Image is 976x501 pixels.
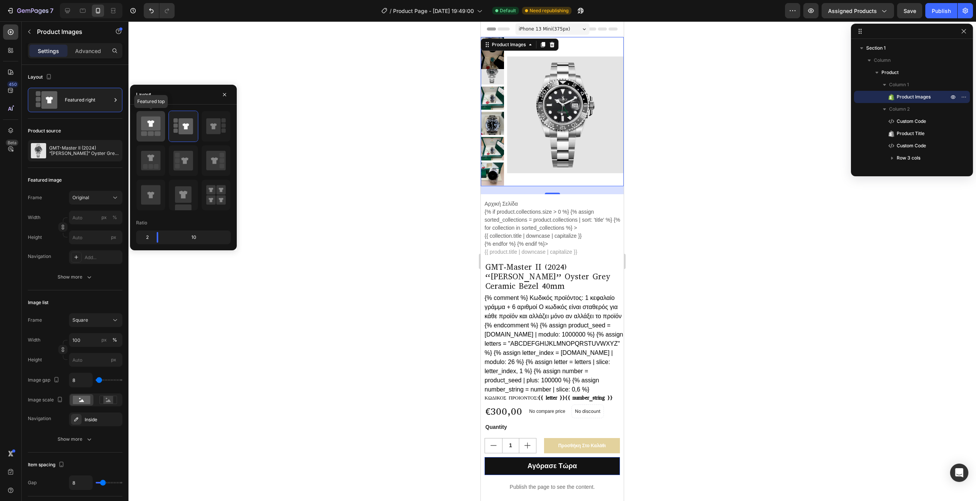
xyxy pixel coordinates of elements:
button: Show more [28,270,122,284]
button: % [100,213,109,222]
input: Auto [69,373,92,387]
div: Ratio [136,219,147,226]
div: Show more [58,273,93,281]
input: px [69,353,122,367]
p: Settings [38,47,59,55]
div: 10 [164,232,229,243]
span: Product [881,69,899,76]
div: Image list [28,299,48,306]
p: Advanced [75,47,101,55]
span: Product Page - [DATE] 19:49:00 [393,7,474,15]
div: % [112,214,117,221]
div: Layout [136,91,151,98]
input: px [69,230,122,244]
div: Navigation [28,415,51,422]
p: 7 [50,6,53,15]
button: Original [69,191,122,205]
label: Width [28,337,40,343]
span: Assigned Products [828,7,877,15]
div: % [112,337,117,343]
button: Publish [925,3,957,18]
div: Undo/Redo [144,3,175,18]
label: Height [28,356,42,363]
span: Product Title [897,130,925,137]
div: Layout [28,72,53,82]
button: % [100,335,109,345]
div: Image scale [28,395,64,405]
button: Show more [28,432,122,446]
div: Item spacing [28,460,66,470]
span: Square [72,317,88,324]
p: GMT-Master II (2024) “[PERSON_NAME]” Oyster Grey Ceramic Bezel 40mm [49,145,119,156]
span: Custom Code [897,118,926,125]
span: Product Images [897,93,931,101]
span: Section 1 [866,44,886,52]
div: px [101,337,107,343]
iframe: Design area [481,21,624,501]
div: Image gap [28,375,61,385]
div: Beta [6,140,18,146]
div: Product source [28,127,61,134]
button: px [110,213,119,222]
div: px [101,214,107,221]
span: Default [500,7,516,14]
span: Original [72,194,89,201]
button: px [110,335,119,345]
span: px [111,234,116,240]
button: Square [69,313,122,327]
span: / [390,7,392,15]
button: 7 [3,3,57,18]
div: Open Intercom Messenger [950,464,968,482]
span: Save [904,8,916,14]
div: Featured right [65,91,111,109]
input: px% [69,333,122,347]
label: Width [28,214,40,221]
span: Custom Code [897,142,926,150]
p: Product Images [37,27,102,36]
label: Frame [28,317,42,324]
div: Featured image [28,177,62,184]
input: px% [69,211,122,224]
input: Auto [69,476,92,490]
div: Show more [58,435,93,443]
button: Save [897,3,922,18]
span: Text block [897,166,919,174]
button: Assigned Products [822,3,894,18]
div: Add... [85,254,120,261]
label: Frame [28,194,42,201]
label: Height [28,234,42,241]
div: Publish [932,7,951,15]
img: product feature img [31,143,46,158]
span: px [111,357,116,362]
div: Navigation [28,253,51,260]
span: Column 2 [889,105,910,113]
span: Row 3 cols [897,154,920,162]
div: Inside [85,416,120,423]
div: 450 [7,81,18,87]
span: Column [874,56,891,64]
span: Need republishing [530,7,568,14]
div: 2 [138,232,151,243]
